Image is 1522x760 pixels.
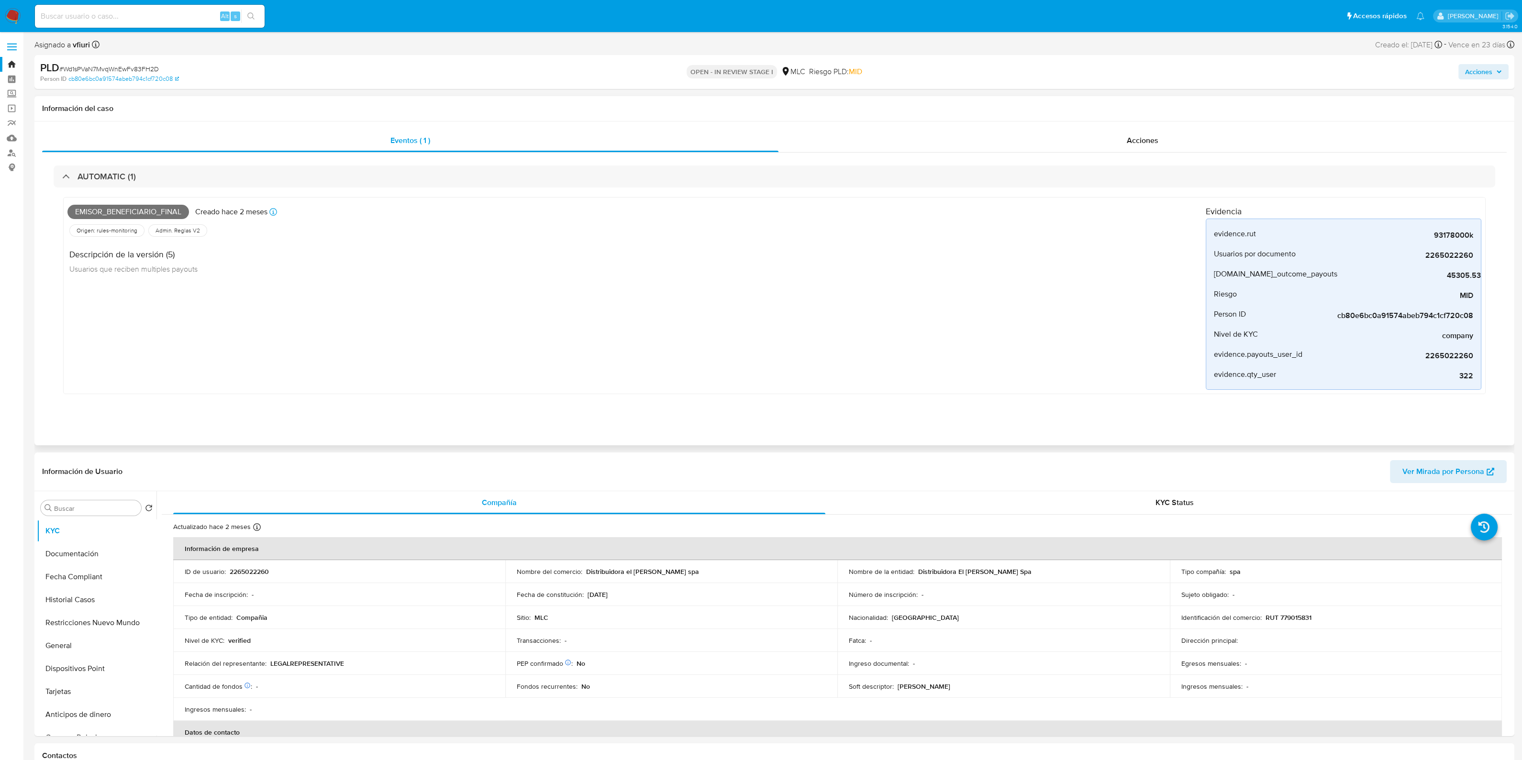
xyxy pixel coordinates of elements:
p: - [252,590,254,599]
p: Fatca : [849,636,866,645]
span: Acciones [1465,64,1492,79]
button: Volver al orden por defecto [145,504,153,515]
p: Fecha de inscripción : [185,590,248,599]
span: Acciones [1127,135,1158,146]
a: Salir [1505,11,1515,21]
span: Alt [221,11,229,21]
div: AUTOMATIC (1) [54,165,1495,187]
p: Fecha de constitución : [517,590,584,599]
p: camilafernanda.paredessaldano@mercadolibre.cl [1447,11,1501,21]
p: - [565,636,567,645]
p: 2265022260 [230,567,269,576]
span: s [234,11,237,21]
p: - [922,590,923,599]
span: 93178000k [1330,231,1473,240]
p: Transacciones : [517,636,561,645]
div: Creado el: [DATE] [1375,38,1442,51]
p: Nombre del comercio : [517,567,582,576]
span: Nivel de KYC [1214,330,1258,339]
p: Tipo de entidad : [185,613,233,622]
button: Anticipos de dinero [37,703,156,726]
button: search-icon [241,10,261,23]
p: Nivel de KYC : [185,636,224,645]
a: cb80e6bc0a91574abeb794c1cf720c08 [68,75,179,83]
h4: Descripción de la versión (5) [69,249,198,260]
span: Usuarios por documento [1214,249,1296,259]
p: Relación del representante : [185,659,267,668]
span: - [1444,38,1446,51]
span: 45305.53 [1337,271,1481,280]
p: PEP confirmado : [517,659,573,668]
b: vfiuri [71,39,90,50]
p: Compañia [236,613,267,622]
p: Sujeto obligado : [1181,590,1229,599]
span: evidence.payouts_user_id [1214,350,1302,359]
button: Restricciones Nuevo Mundo [37,611,156,634]
p: [PERSON_NAME] [898,682,950,691]
p: Soft descriptor : [849,682,894,691]
span: Person ID [1214,309,1246,319]
p: LEGALREPRESENTATIVE [270,659,344,668]
div: MLC [781,66,805,77]
p: Tipo compañía : [1181,567,1226,576]
p: No [577,659,585,668]
span: 2265022260 [1330,351,1473,361]
p: Distribuidora el [PERSON_NAME] spa [586,567,699,576]
button: Ver Mirada por Persona [1390,460,1507,483]
p: - [1246,682,1248,691]
span: Riesgo [1214,289,1237,299]
p: - [1245,659,1247,668]
p: [GEOGRAPHIC_DATA] [892,613,959,622]
p: Ingreso documental : [849,659,909,668]
p: - [256,682,258,691]
p: Ingresos mensuales : [1181,682,1243,691]
button: Tarjetas [37,680,156,703]
input: Buscar usuario o caso... [35,10,265,22]
p: Número de inscripción : [849,590,918,599]
p: RUT 779015831 [1266,613,1311,622]
span: MID [1330,291,1473,300]
p: verified [228,636,251,645]
h1: Información de Usuario [42,467,122,476]
h3: AUTOMATIC (1) [78,171,136,182]
span: Admin. Reglas V2 [155,227,201,234]
button: Dispositivos Point [37,657,156,680]
b: Person ID [40,75,67,83]
span: Eventos ( 1 ) [390,135,430,146]
button: General [37,634,156,657]
p: [DATE] [588,590,608,599]
p: - [913,659,915,668]
span: evidence.rut [1214,229,1256,239]
p: Fondos recurrentes : [517,682,578,691]
p: spa [1230,567,1241,576]
span: Compañía [482,497,517,508]
p: Nacionalidad : [849,613,888,622]
b: PLD [40,60,59,75]
span: Emisor_beneficiario_final [67,205,189,219]
p: Egresos mensuales : [1181,659,1241,668]
span: Vence en 23 días [1448,40,1505,50]
button: Documentación [37,542,156,565]
p: Distribuidora El [PERSON_NAME] Spa [918,567,1032,576]
p: ID de usuario : [185,567,226,576]
p: Nombre de la entidad : [849,567,914,576]
p: Actualizado hace 2 meses [173,522,251,531]
span: Usuarios que reciben multiples payouts [69,264,198,274]
p: - [870,636,872,645]
span: Accesos rápidos [1353,11,1407,21]
p: OPEN - IN REVIEW STAGE I [687,65,777,78]
span: # Wd1sPVaN7MvqWnEwFv83FH2D [59,64,159,74]
span: cb80e6bc0a91574abeb794c1cf720c08 [1330,311,1473,320]
p: Dirección principal : [1181,636,1238,645]
th: Información de empresa [173,537,1502,560]
span: Origen: rules-monitoring [76,227,138,234]
span: Ver Mirada por Persona [1402,460,1484,483]
span: 322 [1330,371,1473,381]
p: Creado hace 2 meses [195,207,267,217]
span: [DOMAIN_NAME]_outcome_payouts [1214,269,1337,279]
th: Datos de contacto [173,721,1502,744]
span: Riesgo PLD: [809,66,862,77]
span: Asignado a [34,40,90,50]
p: MLC [534,613,548,622]
button: Buscar [44,504,52,512]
